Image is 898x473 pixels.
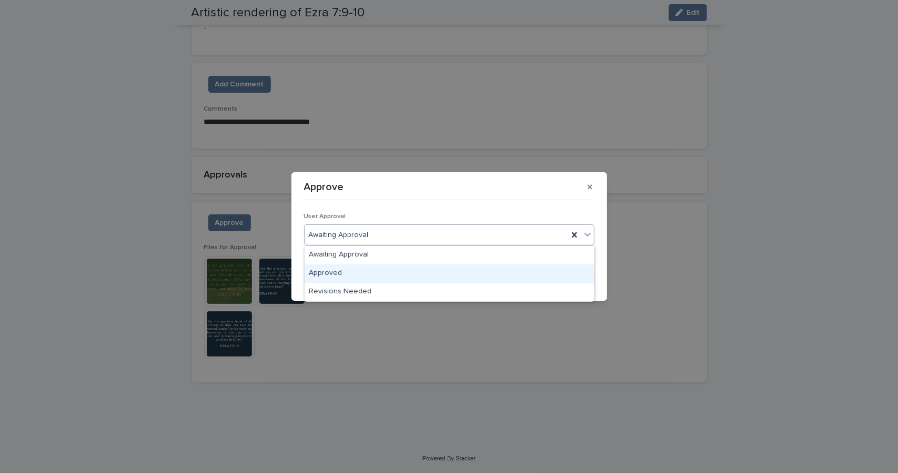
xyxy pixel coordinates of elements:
[304,181,344,193] p: Approve
[304,213,346,220] span: User Approval
[305,246,594,264] div: Awaiting Approval
[305,283,594,301] div: Revisions Needed
[309,230,369,241] span: Awaiting Approval
[305,264,594,283] div: Approved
